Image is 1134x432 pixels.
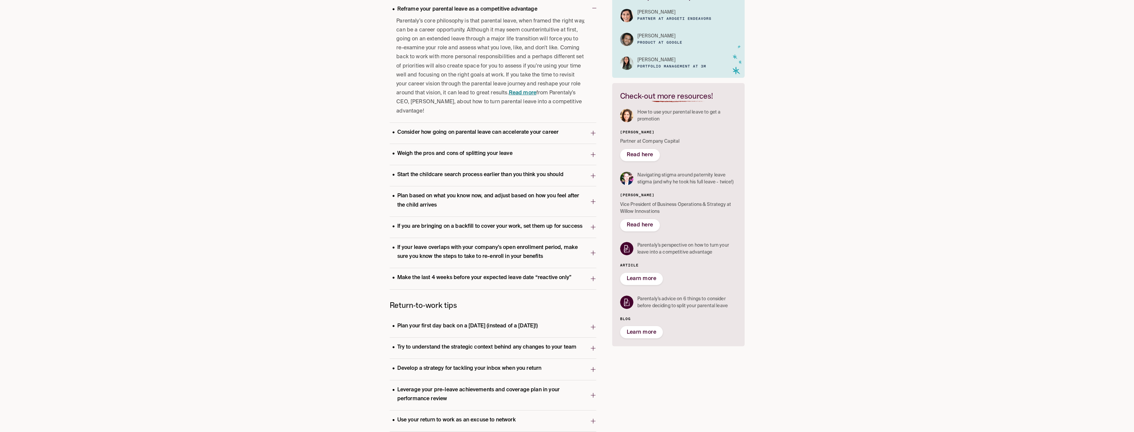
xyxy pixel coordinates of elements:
button: Consider how going on parental leave can accelerate your career [390,123,596,144]
h6: [PERSON_NAME] [620,129,737,136]
h6: Article [620,263,737,269]
h6: Return-to-work tips [390,300,596,310]
p: Use your return to work as an excuse to network [390,416,518,425]
button: Learn more [620,326,663,338]
button: If your leave overlaps with your company’s open enrollment period, make sure you know the steps t... [390,238,596,268]
h6: Blog [620,316,737,322]
h6: [PERSON_NAME] [620,192,737,199]
p: If you are bringing on a backfill to cover your work, set them up for success [390,222,585,231]
button: Read here [620,149,660,161]
p: [PERSON_NAME] [637,57,676,64]
a: Learn more [627,329,657,336]
a: [PERSON_NAME] [637,9,712,16]
a: Read more [509,90,536,96]
p: Start the childcare search process earlier than you think you should [390,170,566,179]
button: If you are bringing on a backfill to cover your work, set them up for success [390,217,596,238]
p: Parentaly’s perspective on how to turn your leave into a competitive advantage [637,242,737,256]
button: Read here [620,219,660,231]
button: Plan your first day back on a [DATE] (instead of a [DATE]!) [390,316,596,337]
p: [PERSON_NAME] [637,33,676,40]
h6: Partner at Arogeti Endeavors [637,16,712,22]
p: Navigating stigma around paternity leave stigma (and why he took his full leave - twice!) [637,172,737,186]
span: Read here [627,152,653,158]
h6: Check-out more resources! [620,91,737,101]
a: [PERSON_NAME] [637,57,706,64]
a: Learn more [627,275,657,282]
p: Vice President of Business Operations & Strategy at Willow Innovations [620,201,737,215]
p: [PERSON_NAME] [637,9,676,16]
button: Leverage your pre-leave achievements and coverage plan in your performance review [390,380,596,410]
button: Learn more [620,273,663,285]
p: Leverage your pre-leave achievements and coverage plan in your performance review [390,386,590,404]
a: Read here [627,222,653,229]
span: Parentaly’s core philosophy is that parental leave, when framed the right way, can be a career op... [396,17,585,116]
button: Start the childcare search process earlier than you think you should [390,165,596,186]
p: Weigh the pros and cons of splitting your leave [390,149,515,158]
button: Try to understand the strategic context behind any changes to your team [390,338,596,359]
a: [PERSON_NAME] [637,33,682,40]
span: Learn more [627,276,657,281]
p: Consider how going on parental leave can accelerate your career [390,128,562,137]
p: Try to understand the strategic context behind any changes to your team [390,343,579,352]
p: Parentaly’s advice on 6 things to consider before deciding to split your parental leave [637,296,737,310]
p: Make the last 4 weeks before your expected leave date “reactive only” [390,273,574,282]
a: Read here [627,152,653,159]
h6: Product at Google [637,40,682,46]
p: If your leave overlaps with your company’s open enrollment period, make sure you know the steps t... [390,243,590,261]
p: How to use your parental leave to get a promotion [637,109,737,123]
button: Develop a strategy for tackling your inbox when you return [390,359,596,380]
h6: Portfolio Management at 3M [637,64,706,70]
p: Develop a strategy for tackling your inbox when you return [390,364,544,373]
button: Make the last 4 weeks before your expected leave date “reactive only” [390,268,596,289]
p: Partner at Company Capital [620,138,737,145]
button: Weigh the pros and cons of splitting your leave [390,144,596,165]
span: Learn more [627,330,657,335]
p: Reframe your parental leave as a competitive advantage [390,5,540,14]
p: Plan based on what you know now, and adjust based on how you feel after the child arrives [390,192,590,210]
p: Plan your first day back on a [DATE] (instead of a [DATE]!) [390,322,541,331]
span: Read here [627,222,653,228]
button: Plan based on what you know now, and adjust based on how you feel after the child arrives [390,186,596,216]
button: Use your return to work as an excuse to network [390,410,596,431]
